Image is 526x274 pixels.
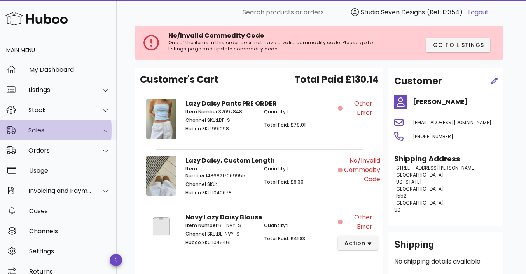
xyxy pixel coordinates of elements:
span: Studio Seven Designs [361,8,425,17]
span: [PHONE_NUMBER] [413,133,453,140]
p: 14868217069955 [185,165,255,179]
span: 11552 [394,192,406,199]
span: No/Invalid Commodity Code [344,156,380,184]
div: Channels [29,227,110,235]
span: action [344,239,366,247]
p: BL-NVY-S [185,222,255,229]
div: My Dashboard [29,66,110,73]
h4: [PERSON_NAME] [413,97,496,107]
div: Listings [28,86,92,94]
span: Quantity: [264,222,287,229]
span: [GEOGRAPHIC_DATA] [394,199,444,206]
div: Settings [29,248,110,255]
span: Customer's Cart [140,73,218,87]
p: 991098 [185,125,255,132]
p: 1 [264,165,333,172]
span: Item Number: [185,165,206,179]
span: Huboo SKU: [185,239,212,246]
span: Total Paid: £79.01 [264,121,306,128]
div: Invoicing and Payments [28,187,92,194]
span: [EMAIL_ADDRESS][DOMAIN_NAME] [413,119,491,126]
span: Total Paid: £9.30 [264,179,304,185]
p: BL-NVY-S [185,231,255,238]
span: Channel SKU: [185,231,217,237]
span: Huboo SKU: [185,189,212,196]
span: Other Error [344,99,372,118]
strong: Lazy Daisy Pants PRE ORDER [185,99,277,108]
p: No shipping details available [394,257,496,266]
h3: Shipping Address [394,154,496,165]
p: 1 [264,222,333,229]
span: [GEOGRAPHIC_DATA] [394,172,444,178]
p: 1045461 [185,239,255,246]
span: (Ref: 13354) [427,8,463,17]
div: Sales [28,127,92,134]
span: Other Error [344,213,372,231]
span: [STREET_ADDRESS][PERSON_NAME] [394,165,476,171]
strong: Navy Lazy Daisy Blouse [185,213,262,222]
span: Channel SKU: [185,181,217,187]
strong: Lazy Daisy, Custom Length [185,156,275,165]
span: Go to Listings [432,41,484,49]
p: One of the items in this order does not have a valid commodity code. Please go to listings page a... [168,40,388,52]
p: 1 [264,108,333,115]
span: Item Number: [185,108,218,115]
div: Shipping [394,238,496,257]
span: [GEOGRAPHIC_DATA] [394,186,444,192]
span: Huboo SKU: [185,125,212,132]
p: 32092848 [185,108,255,115]
button: Go to Listings [426,38,490,52]
div: Orders [28,147,92,154]
img: Product Image [146,99,176,139]
span: No/Invalid Commodity Code [168,31,264,40]
h2: Customer [394,74,442,88]
span: Quantity: [264,165,287,172]
span: Quantity: [264,108,287,115]
button: action [338,236,378,250]
span: Channel SKU: [185,117,217,123]
span: Item Number: [185,222,218,229]
img: Product Image [146,156,176,196]
div: Usage [29,167,110,174]
span: [US_STATE] [394,179,422,185]
div: Stock [28,106,92,114]
a: Logout [468,8,489,17]
img: Product Image [146,213,176,240]
span: Total Paid £130.14 [294,73,379,87]
div: Cases [29,207,110,215]
p: 1040678 [185,189,255,196]
span: US [394,206,400,213]
p: LDP-S [185,117,255,124]
span: Total Paid: £41.83 [264,235,305,242]
img: Huboo Logo [5,10,68,27]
